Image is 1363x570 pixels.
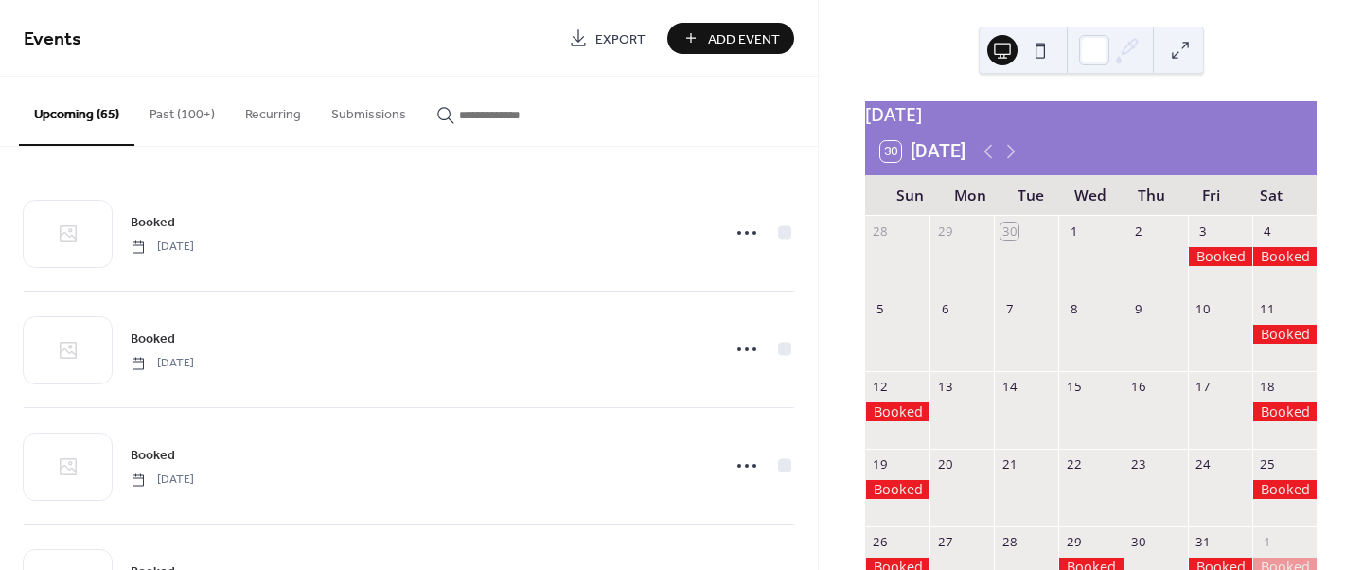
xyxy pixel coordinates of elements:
[1066,223,1083,240] div: 1
[1259,534,1276,551] div: 1
[1130,223,1147,240] div: 2
[667,23,794,54] button: Add Event
[230,77,316,144] button: Recurring
[1195,534,1212,551] div: 31
[1000,378,1018,395] div: 14
[936,300,953,317] div: 6
[131,446,175,466] span: Booked
[131,355,194,372] span: [DATE]
[555,23,660,54] a: Export
[1000,223,1018,240] div: 30
[1061,175,1122,216] div: Wed
[131,211,175,233] a: Booked
[936,534,953,551] div: 27
[1130,455,1147,472] div: 23
[1130,378,1147,395] div: 16
[865,402,929,421] div: Booked
[936,223,953,240] div: 29
[131,472,194,489] span: [DATE]
[134,77,230,144] button: Past (100+)
[1000,175,1061,216] div: Tue
[1195,455,1212,472] div: 24
[1195,378,1212,395] div: 17
[1181,175,1242,216] div: Fri
[1130,300,1147,317] div: 9
[936,455,953,472] div: 20
[936,378,953,395] div: 13
[1241,175,1301,216] div: Sat
[595,29,646,49] span: Export
[19,77,134,146] button: Upcoming (65)
[1259,300,1276,317] div: 11
[1259,378,1276,395] div: 18
[1066,455,1083,472] div: 22
[1130,534,1147,551] div: 30
[131,330,175,349] span: Booked
[872,223,889,240] div: 28
[131,444,175,466] a: Booked
[941,175,1001,216] div: Mon
[1000,300,1018,317] div: 7
[1066,300,1083,317] div: 8
[874,136,972,167] button: 30[DATE]
[131,239,194,256] span: [DATE]
[1066,534,1083,551] div: 29
[1252,247,1317,266] div: Booked
[1000,534,1018,551] div: 28
[1259,223,1276,240] div: 4
[1121,175,1181,216] div: Thu
[316,77,421,144] button: Submissions
[872,300,889,317] div: 5
[1066,378,1083,395] div: 15
[1252,480,1317,499] div: Booked
[1259,455,1276,472] div: 25
[1195,223,1212,240] div: 3
[872,455,889,472] div: 19
[1252,402,1317,421] div: Booked
[131,328,175,349] a: Booked
[1188,247,1252,266] div: Booked
[880,175,941,216] div: Sun
[872,378,889,395] div: 12
[1252,325,1317,344] div: Booked
[1195,300,1212,317] div: 10
[24,21,81,58] span: Events
[131,213,175,233] span: Booked
[708,29,780,49] span: Add Event
[872,534,889,551] div: 26
[1000,455,1018,472] div: 21
[865,480,929,499] div: Booked
[865,101,1317,129] div: [DATE]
